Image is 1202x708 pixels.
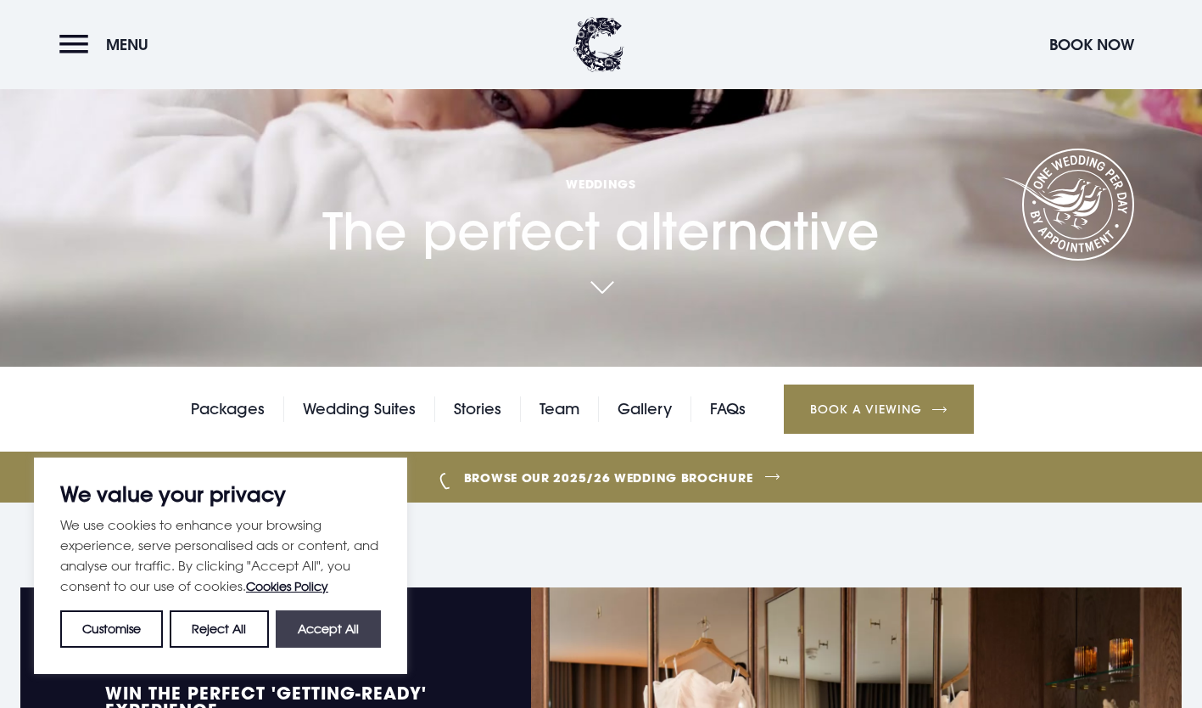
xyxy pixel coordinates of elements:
a: Packages [191,396,265,422]
a: FAQs [710,396,746,422]
a: Gallery [618,396,672,422]
button: Book Now [1041,26,1143,63]
button: Accept All [276,610,381,648]
button: Reject All [170,610,268,648]
div: We value your privacy [34,458,407,674]
span: Weddings [322,176,880,192]
span: Menu [106,35,148,54]
button: Menu [59,26,157,63]
a: Cookies Policy [246,579,328,593]
a: Book a Viewing [784,385,974,434]
a: Stories [454,396,501,422]
a: Team [540,396,579,422]
p: We use cookies to enhance your browsing experience, serve personalised ads or content, and analys... [60,514,381,597]
h1: The perfect alternative [322,88,880,261]
p: We value your privacy [60,484,381,504]
button: Customise [60,610,163,648]
a: Wedding Suites [303,396,416,422]
img: Clandeboye Lodge [573,17,624,72]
